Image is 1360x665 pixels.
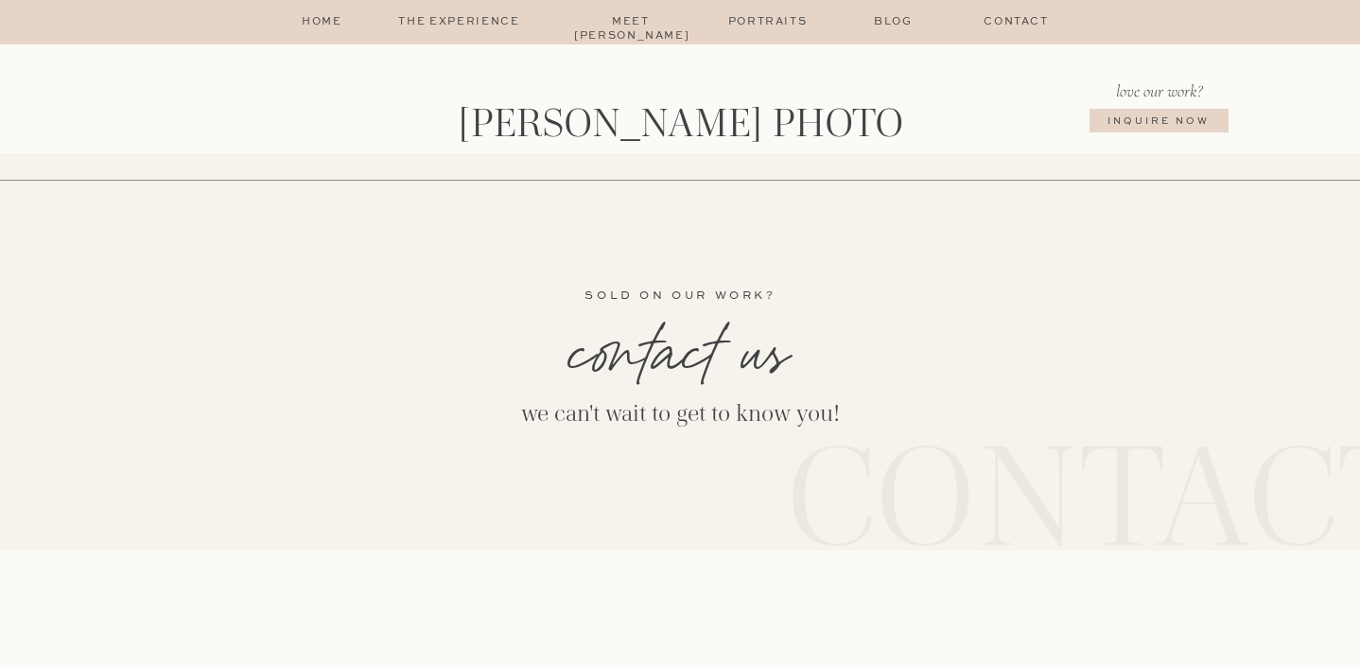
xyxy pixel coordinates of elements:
h2: we can't wait to get to know you! [500,399,861,459]
a: Inquire NOw [1077,114,1240,147]
h1: contact us [270,324,1091,403]
p: sold on our work? [484,288,877,326]
a: Portraits [722,15,813,30]
a: Blog [847,15,939,30]
a: Meet [PERSON_NAME] [574,15,688,30]
a: The Experience [379,15,539,30]
a: Contact [970,15,1062,30]
a: home [299,15,345,30]
a: [PERSON_NAME] Photo [420,103,940,149]
p: love our work? [1095,79,1223,102]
